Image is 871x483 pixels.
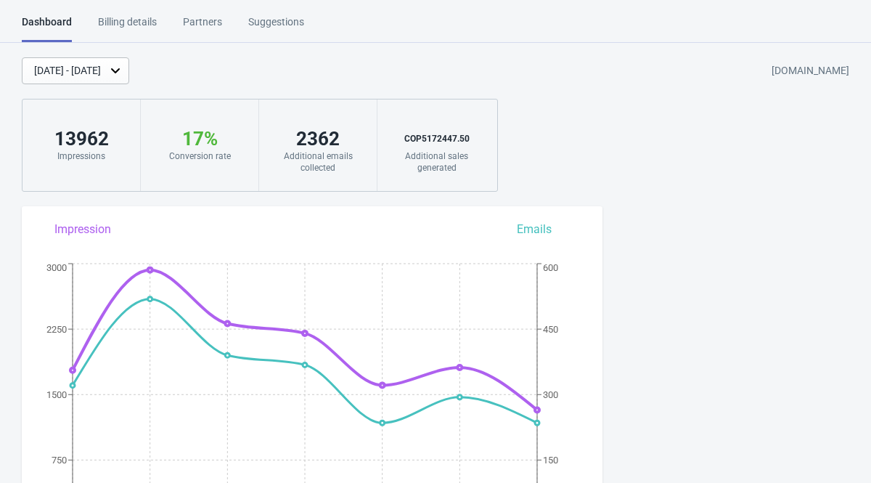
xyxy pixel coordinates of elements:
[274,127,362,150] div: 2362
[52,455,67,466] tspan: 750
[392,127,481,150] div: COP 5172447.50
[543,324,558,335] tspan: 450
[274,150,362,174] div: Additional emails collected
[392,150,481,174] div: Additional sales generated
[248,15,304,40] div: Suggestions
[543,389,558,400] tspan: 300
[46,262,67,273] tspan: 3000
[810,425,856,468] iframe: chat widget
[543,262,558,273] tspan: 600
[98,15,157,40] div: Billing details
[37,150,126,162] div: Impressions
[37,127,126,150] div: 13962
[155,127,244,150] div: 17 %
[772,58,849,84] div: [DOMAIN_NAME]
[34,63,101,78] div: [DATE] - [DATE]
[155,150,244,162] div: Conversion rate
[22,15,72,42] div: Dashboard
[183,15,222,40] div: Partners
[543,455,558,466] tspan: 150
[46,389,67,400] tspan: 1500
[46,324,67,335] tspan: 2250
